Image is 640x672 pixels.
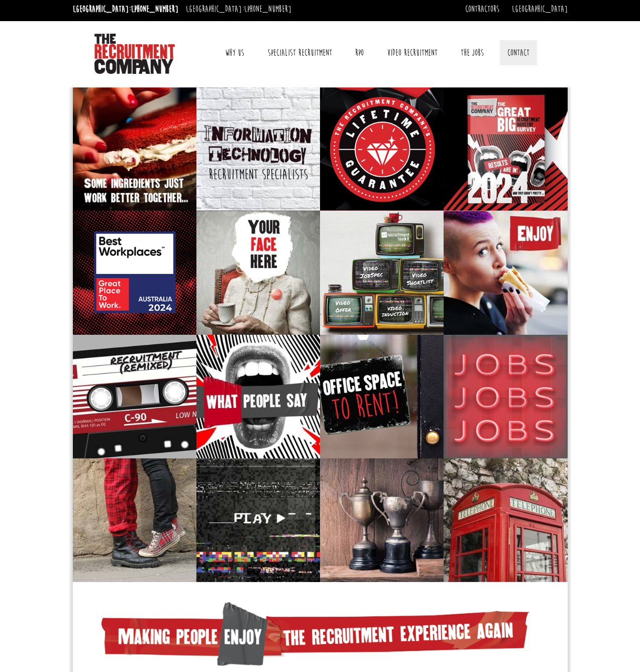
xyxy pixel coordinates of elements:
a: Why Us [218,40,252,65]
a: [PHONE_NUMBER] [244,4,291,15]
a: [GEOGRAPHIC_DATA] [512,4,568,15]
a: The Jobs [453,40,491,65]
a: RPO [348,40,371,65]
img: Making People Enjoy The Recruitment Experiance again [101,602,529,666]
a: Video Recruitment [380,40,445,65]
a: Contact [500,40,537,65]
a: [PHONE_NUMBER] [131,4,178,15]
li: [GEOGRAPHIC_DATA]: [70,1,181,17]
a: Specialist Recruitment [260,40,340,65]
img: The Recruitment Company [94,34,175,74]
a: Contractors [465,4,499,15]
li: [GEOGRAPHIC_DATA]: [183,1,294,17]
